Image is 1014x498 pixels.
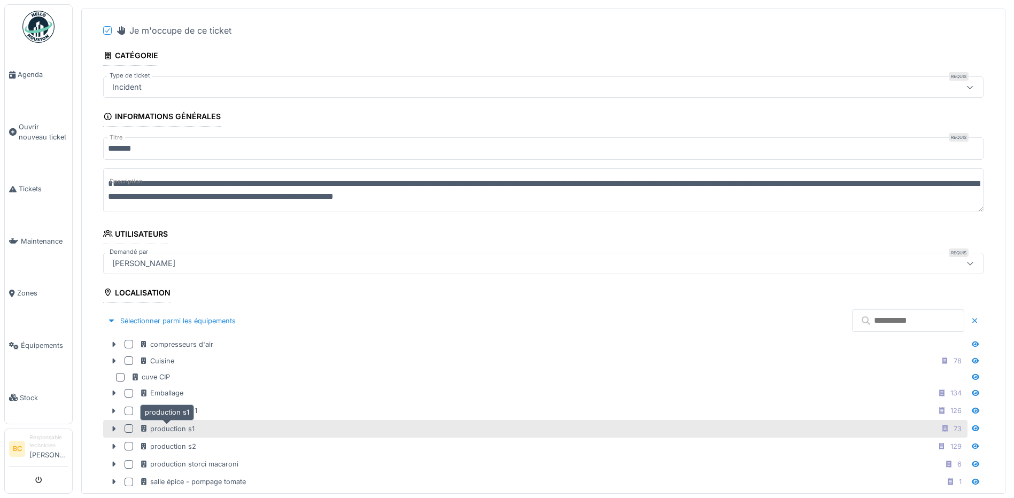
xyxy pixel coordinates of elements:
[21,236,68,246] span: Maintenance
[950,406,962,416] div: 126
[140,424,195,434] div: production s1
[140,404,194,420] div: production s1
[29,433,68,464] li: [PERSON_NAME]
[140,459,238,469] div: production storci macaroni
[18,69,68,80] span: Agenda
[5,163,72,215] a: Tickets
[103,108,221,127] div: Informations générales
[950,441,962,452] div: 129
[103,226,168,244] div: Utilisateurs
[5,320,72,372] a: Équipements
[5,267,72,320] a: Zones
[140,388,183,398] div: Emballage
[19,184,68,194] span: Tickets
[140,477,246,487] div: salle épice - pompage tomate
[5,49,72,101] a: Agenda
[107,71,152,80] label: Type de ticket
[107,247,150,256] label: Demandé par
[9,441,25,457] li: BC
[5,215,72,268] a: Maintenance
[140,339,213,349] div: compresseurs d'air
[116,24,231,37] div: Je m'occupe de ce ticket
[29,433,68,450] div: Responsable technicien
[103,314,240,328] div: Sélectionner parmi les équipements
[107,175,145,188] label: Description
[954,356,962,366] div: 78
[950,388,962,398] div: 134
[21,340,68,351] span: Équipements
[954,424,962,434] div: 73
[5,371,72,424] a: Stock
[140,406,197,416] div: production M1
[22,11,55,43] img: Badge_color-CXgf-gQk.svg
[107,133,125,142] label: Titre
[108,258,180,269] div: [PERSON_NAME]
[140,441,196,452] div: production s2
[103,285,171,303] div: Localisation
[9,433,68,467] a: BC Responsable technicien[PERSON_NAME]
[20,393,68,403] span: Stock
[959,477,962,487] div: 1
[949,248,969,257] div: Requis
[19,122,68,142] span: Ouvrir nouveau ticket
[108,81,146,93] div: Incident
[17,288,68,298] span: Zones
[949,133,969,142] div: Requis
[140,356,174,366] div: Cuisine
[131,372,170,382] div: cuve CIP
[957,459,962,469] div: 6
[949,72,969,81] div: Requis
[5,101,72,164] a: Ouvrir nouveau ticket
[103,48,158,66] div: Catégorie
